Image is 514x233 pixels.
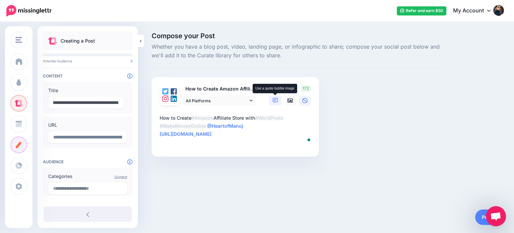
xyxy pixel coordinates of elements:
h4: Audience [43,159,133,164]
div: Open chat [486,206,506,226]
img: logo_orange.svg [11,11,16,16]
span: 172 [301,85,311,92]
label: URL [48,121,127,129]
span: All Platforms [186,97,248,104]
a: Suggest [114,175,127,179]
textarea: To enrich screen reader interactions, please activate Accessibility in Grammarly extension settings [160,114,314,146]
span: Compose your Post [152,33,444,39]
div: Domain: [DOMAIN_NAME] [17,17,74,23]
img: tab_keywords_by_traffic_grey.svg [67,42,72,48]
p: Potential Audience [43,59,133,63]
div: Keywords by Traffic [74,43,113,47]
p: Creating a Post [61,37,95,45]
a: All Platforms [182,96,256,106]
label: Title [48,86,127,95]
img: curate.png [48,37,57,45]
div: How to Create Affiliate Store with [160,114,314,138]
a: Refer and earn $50 [397,6,446,15]
span: Whether you have a blog post, video, landing page, or infographic to share; compose your social p... [152,43,444,60]
h4: Content [43,73,133,78]
a: Publish [475,210,506,225]
p: How to Create Amazon Affiliate Store with WordPress [182,85,257,93]
span: 0 [131,59,133,63]
img: Missinglettr [6,5,52,16]
a: My Account [446,3,504,19]
img: tab_domain_overview_orange.svg [18,42,23,48]
img: menu.png [15,37,22,43]
img: website_grey.svg [11,17,16,23]
div: v 4.0.25 [19,11,33,16]
label: Categories [48,172,127,180]
div: Domain Overview [25,43,60,47]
